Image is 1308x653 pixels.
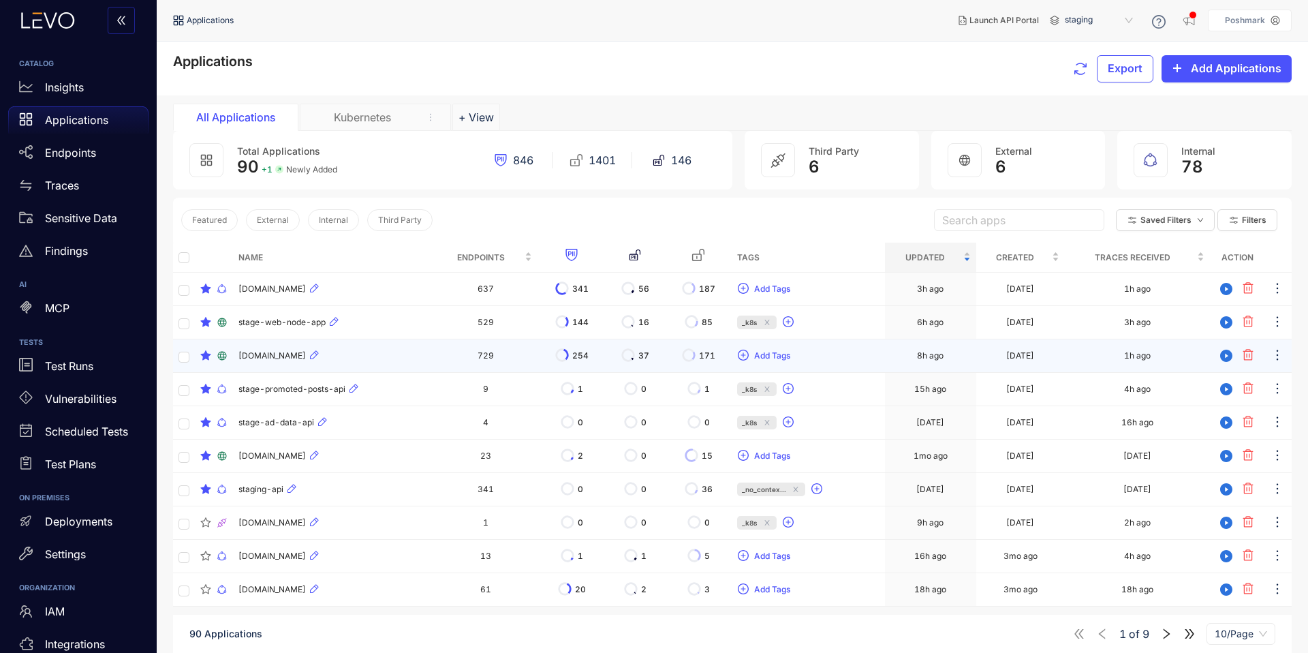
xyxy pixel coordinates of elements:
[45,393,116,405] p: Vulnerabilities
[783,383,794,395] span: plus-circle
[238,518,306,528] span: [DOMAIN_NAME]
[45,179,79,192] p: Traces
[8,385,149,418] a: Vulnerabilities
[1216,283,1236,295] span: play-circle
[578,451,583,461] span: 2
[578,384,583,394] span: 1
[19,60,138,68] h6: CATALOG
[311,111,414,123] div: Kubernetes
[1215,412,1237,434] button: play-circle
[589,154,616,166] span: 1401
[200,350,211,361] span: star
[378,215,422,225] span: Third Party
[948,10,1050,31] button: Launch API Portal
[108,7,135,34] button: double-left
[754,585,790,594] span: Add Tags
[671,154,691,166] span: 146
[699,284,715,294] span: 187
[1270,278,1285,300] button: ellipsis
[237,145,320,157] span: Total Applications
[1215,579,1237,601] button: play-circle
[1216,550,1236,562] span: play-circle
[995,145,1032,157] span: External
[1215,512,1237,534] button: play-circle
[1124,318,1151,327] div: 3h ago
[783,316,794,329] span: plus-circle
[641,418,647,427] span: 0
[435,540,538,573] td: 13
[238,551,306,561] span: [DOMAIN_NAME]
[19,339,138,347] h6: TESTS
[8,451,149,483] a: Test Plans
[738,583,749,596] span: plus-circle
[8,237,149,270] a: Findings
[782,412,800,434] button: plus-circle
[916,418,944,427] div: [DATE]
[435,243,538,273] th: Endpoints
[578,518,583,528] span: 0
[969,16,1039,25] span: Launch API Portal
[45,605,65,618] p: IAM
[189,628,262,639] span: 90 Applications
[762,319,772,326] span: close
[638,351,649,361] span: 37
[1270,479,1285,500] button: ellipsis
[1215,378,1237,400] button: play-circle
[1197,217,1204,224] span: down
[452,104,500,131] button: Add tab
[638,318,649,327] span: 16
[45,302,69,314] p: MCP
[1217,209,1277,231] button: Filters
[575,585,586,594] span: 20
[426,112,435,122] span: more
[702,485,713,494] span: 36
[702,318,713,327] span: 85
[1215,345,1237,367] button: play-circle
[1270,412,1285,434] button: ellipsis
[1121,585,1153,594] div: 18h ago
[200,517,211,528] span: star
[641,551,647,561] span: 1
[1215,312,1237,333] button: play-circle
[702,451,713,461] span: 15
[704,551,710,561] span: 5
[811,483,822,496] span: plus-circle
[1225,16,1265,25] p: Poshmark
[811,479,828,500] button: plus-circle
[8,418,149,451] a: Scheduled Tests
[914,451,948,461] div: 1mo ago
[1065,243,1210,273] th: Traces Received
[914,585,946,594] div: 18h ago
[237,157,259,177] span: 90
[737,579,791,601] button: plus-circleAdd Tags
[917,518,944,528] div: 9h ago
[1172,63,1183,75] span: plus
[754,551,790,561] span: Add Tags
[238,351,306,361] span: [DOMAIN_NAME]
[200,551,211,562] span: star
[45,212,117,224] p: Sensitive Data
[1215,479,1237,500] button: play-circle
[45,360,93,372] p: Test Runs
[1210,243,1264,273] th: Action
[435,506,538,540] td: 1
[45,81,84,93] p: Insights
[738,350,749,362] span: plus-circle
[238,384,345,394] span: stage-promoted-posts-api
[19,494,138,502] h6: ON PREMISES
[435,273,538,306] td: 637
[435,473,538,506] td: 341
[200,284,211,294] span: star
[917,284,944,294] div: 3h ago
[572,351,589,361] span: 254
[8,352,149,385] a: Test Runs
[1006,418,1034,427] div: [DATE]
[1003,551,1038,561] div: 3mo ago
[173,53,253,70] span: Applications
[435,406,538,440] td: 4
[257,215,289,225] span: External
[262,165,272,174] span: + 1
[995,157,1006,177] span: 6
[1271,482,1284,498] span: ellipsis
[737,545,791,567] button: plus-circleAdd Tags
